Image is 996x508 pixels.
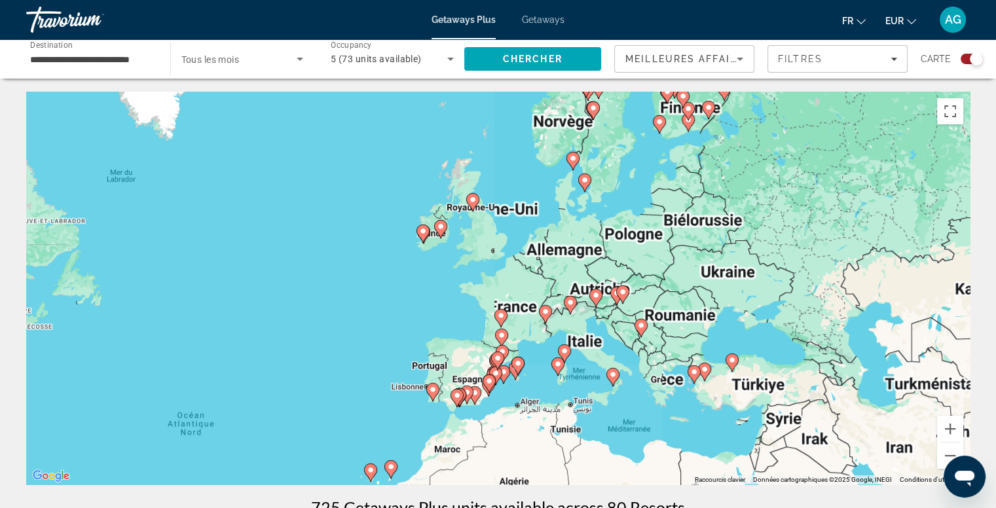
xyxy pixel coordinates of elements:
[30,52,153,67] input: Select destination
[503,54,563,64] span: Chercher
[767,45,908,73] button: Filters
[464,47,602,71] button: Search
[936,6,970,33] button: User Menu
[753,476,892,483] span: Données cartographiques ©2025 Google, INEGI
[181,54,240,65] span: Tous les mois
[937,443,963,469] button: Zoom arrière
[30,40,73,49] span: Destination
[885,16,904,26] span: EUR
[842,11,866,30] button: Change language
[842,16,853,26] span: fr
[625,51,743,67] mat-select: Sort by
[945,13,961,26] span: AG
[432,14,496,25] a: Getaways Plus
[885,11,916,30] button: Change currency
[29,467,73,484] a: Ouvrir cette zone dans Google Maps (dans une nouvelle fenêtre)
[937,416,963,442] button: Zoom avant
[625,54,751,64] span: Meilleures affaires
[944,456,986,498] iframe: Bouton de lancement de la fenêtre de messagerie
[26,3,157,37] a: Travorium
[522,14,564,25] a: Getaways
[695,475,745,484] button: Raccourcis clavier
[331,54,422,64] span: 5 (73 units available)
[778,54,822,64] span: Filtres
[331,41,372,50] span: Occupancy
[900,476,966,483] a: Conditions d'utilisation (s'ouvre dans un nouvel onglet)
[937,98,963,124] button: Passer en plein écran
[921,50,951,68] span: Carte
[29,467,73,484] img: Google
